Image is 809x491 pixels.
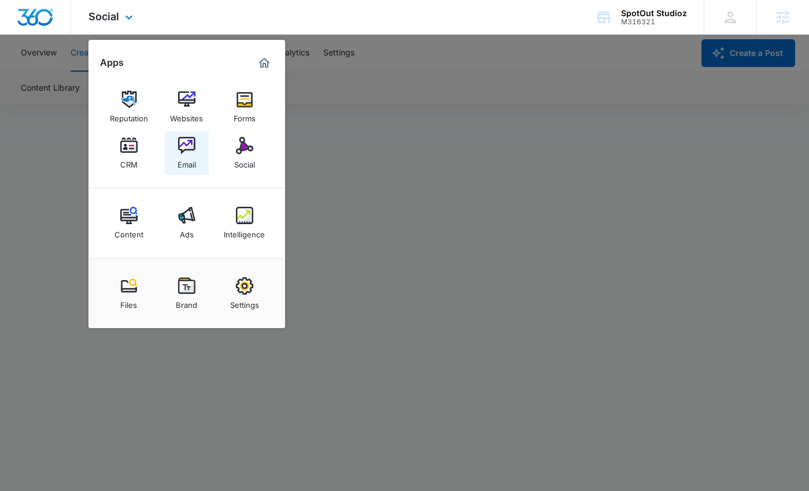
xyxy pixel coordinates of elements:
[223,201,267,245] a: Intelligence
[621,18,687,26] div: account id
[223,131,267,175] a: Social
[234,154,255,169] div: Social
[107,85,151,129] a: Reputation
[100,57,124,68] h2: Apps
[107,271,151,315] a: Files
[88,10,119,23] span: Social
[176,295,197,310] div: Brand
[165,85,209,129] a: Websites
[120,154,138,169] div: CRM
[107,201,151,245] a: Content
[165,271,209,315] a: Brand
[621,9,687,18] div: account name
[223,271,267,315] a: Settings
[107,131,151,175] a: CRM
[255,54,274,72] a: Marketing 360® Dashboard
[224,224,265,239] div: Intelligence
[223,85,267,129] a: Forms
[230,295,259,310] div: Settings
[110,108,148,123] div: Reputation
[165,201,209,245] a: Ads
[178,154,196,169] div: Email
[180,224,194,239] div: Ads
[234,108,256,123] div: Forms
[165,131,209,175] a: Email
[114,224,143,239] div: Content
[120,295,137,310] div: Files
[170,108,203,123] div: Websites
